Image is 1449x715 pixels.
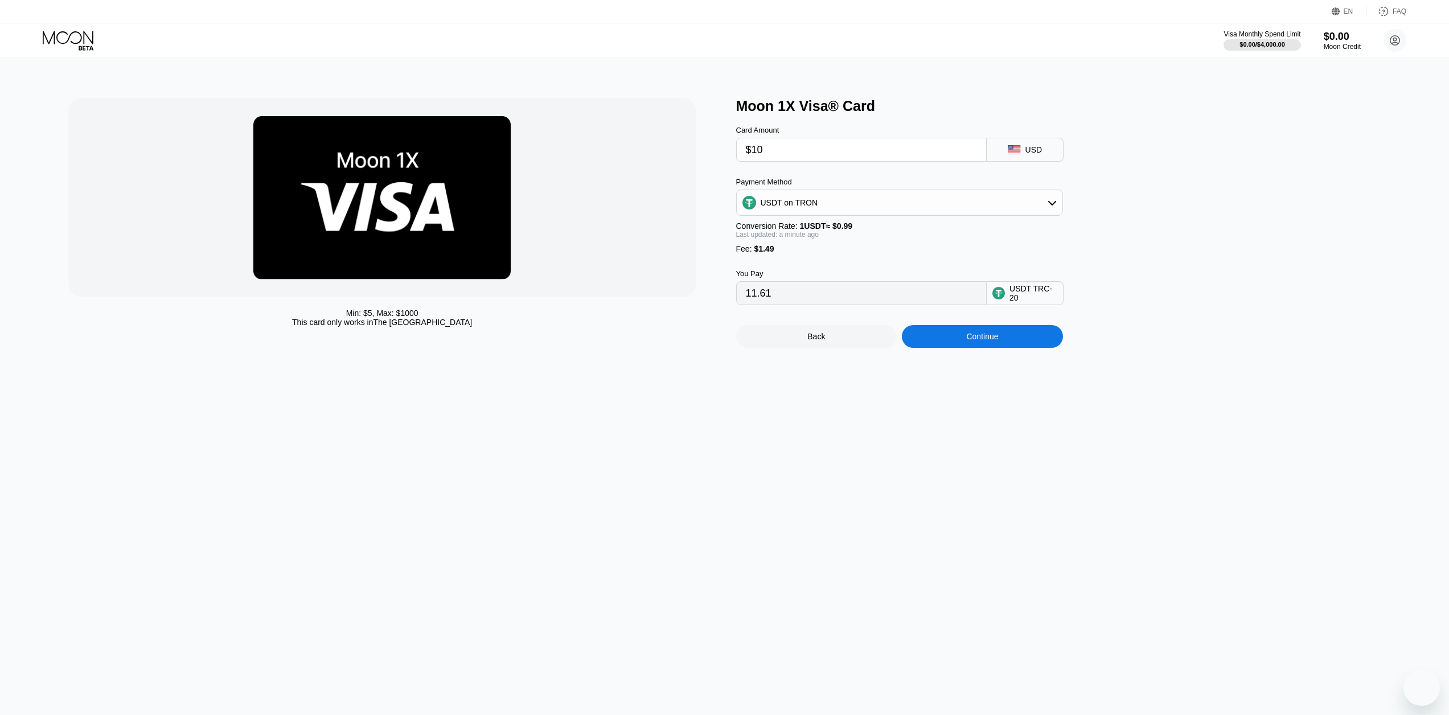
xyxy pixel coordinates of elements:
div: Back [807,332,825,341]
div: FAQ [1366,6,1406,17]
div: Last updated: a minute ago [736,231,1063,239]
div: USDT TRC-20 [1009,284,1057,302]
div: USDT on TRON [737,191,1062,214]
div: Min: $ 5 , Max: $ 1000 [346,309,418,318]
div: Visa Monthly Spend Limit [1224,30,1300,38]
div: $0.00 [1324,31,1361,43]
div: You Pay [736,269,987,278]
div: $0.00Moon Credit [1324,31,1361,51]
div: $0.00 / $4,000.00 [1239,41,1285,48]
div: Conversion Rate: [736,221,1063,231]
div: Continue [902,325,1063,348]
div: Continue [966,332,998,341]
div: Card Amount [736,126,987,134]
div: USDT on TRON [761,198,818,207]
iframe: Button to launch messaging window [1403,669,1440,706]
span: 1 USDT ≈ $0.99 [800,221,853,231]
div: Back [736,325,897,348]
div: Moon 1X Visa® Card [736,98,1393,114]
div: FAQ [1393,7,1406,15]
div: EN [1344,7,1353,15]
div: Fee : [736,244,1063,253]
input: $0.00 [746,138,977,161]
div: This card only works in The [GEOGRAPHIC_DATA] [292,318,472,327]
div: Visa Monthly Spend Limit$0.00/$4,000.00 [1224,30,1300,51]
div: Payment Method [736,178,1063,186]
div: Moon Credit [1324,43,1361,51]
span: $1.49 [754,244,774,253]
div: USD [1025,145,1042,154]
div: EN [1332,6,1366,17]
